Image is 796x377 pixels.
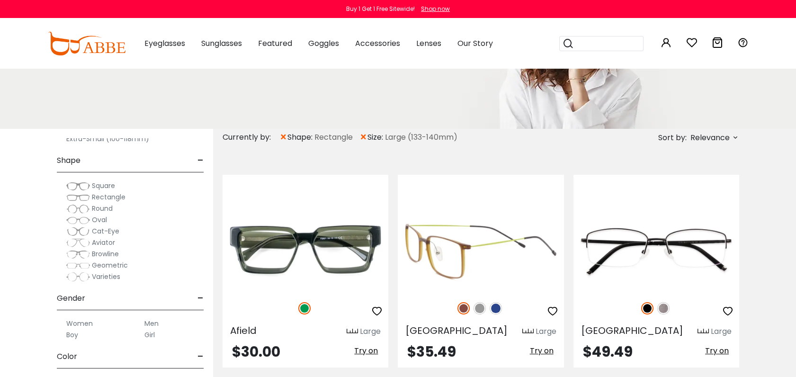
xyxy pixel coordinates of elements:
[223,209,388,292] img: Green Afield - Acetate ,Universal Bridge Fit
[197,287,204,310] span: -
[66,227,90,236] img: Cat-Eye.png
[57,287,85,310] span: Gender
[57,345,77,368] span: Color
[359,129,367,146] span: ×
[197,149,204,172] span: -
[308,38,339,49] span: Goggles
[223,129,279,146] div: Currently by:
[421,5,450,13] div: Shop now
[66,215,90,225] img: Oval.png
[657,302,670,314] img: Gun
[298,302,311,314] img: Green
[698,328,709,335] img: size ruler
[355,38,400,49] span: Accessories
[405,324,508,337] span: [GEOGRAPHIC_DATA]
[287,132,314,143] span: shape:
[66,133,149,144] label: Extra-Small (100-118mm)
[92,260,128,270] span: Geometric
[641,302,653,314] img: Black
[66,181,90,191] img: Square.png
[230,324,257,337] span: Afield
[705,345,729,356] span: Try on
[92,238,115,247] span: Aviator
[474,302,486,314] img: Gray
[536,326,556,337] div: Large
[279,129,287,146] span: ×
[66,329,78,341] label: Boy
[232,341,280,362] span: $30.00
[48,32,125,55] img: abbeglasses.com
[490,302,502,314] img: Blue
[690,129,730,146] span: Relevance
[416,5,450,13] a: Shop now
[144,318,159,329] label: Men
[398,209,563,292] img: Brown Philadelphia - Combination ,Adjust Nose Pads
[66,193,90,202] img: Rectangle.png
[354,345,378,356] span: Try on
[457,302,470,314] img: Brown
[527,345,556,357] button: Try on
[66,238,90,248] img: Aviator.png
[573,209,739,292] img: Black Niger - Titanium ,Adjust Nose Pads
[658,132,687,143] span: Sort by:
[416,38,441,49] span: Lenses
[92,215,107,224] span: Oval
[367,132,385,143] span: size:
[144,38,185,49] span: Eyeglasses
[583,341,633,362] span: $49.49
[144,329,155,341] label: Girl
[711,326,732,337] div: Large
[66,250,90,259] img: Browline.png
[66,318,93,329] label: Women
[385,132,457,143] span: Large (133-140mm)
[66,204,90,214] img: Round.png
[258,38,292,49] span: Featured
[92,204,113,213] span: Round
[347,328,358,335] img: size ruler
[522,328,534,335] img: size ruler
[314,132,353,143] span: Rectangle
[346,5,415,13] div: Buy 1 Get 1 Free Sitewide!
[92,181,115,190] span: Square
[92,192,125,202] span: Rectangle
[581,324,683,337] span: [GEOGRAPHIC_DATA]
[92,249,119,259] span: Browline
[66,261,90,270] img: Geometric.png
[360,326,381,337] div: Large
[92,226,119,236] span: Cat-Eye
[530,345,554,356] span: Try on
[702,345,732,357] button: Try on
[197,345,204,368] span: -
[201,38,242,49] span: Sunglasses
[457,38,493,49] span: Our Story
[351,345,381,357] button: Try on
[57,149,80,172] span: Shape
[66,272,90,282] img: Varieties.png
[92,272,120,281] span: Varieties
[407,341,456,362] span: $35.49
